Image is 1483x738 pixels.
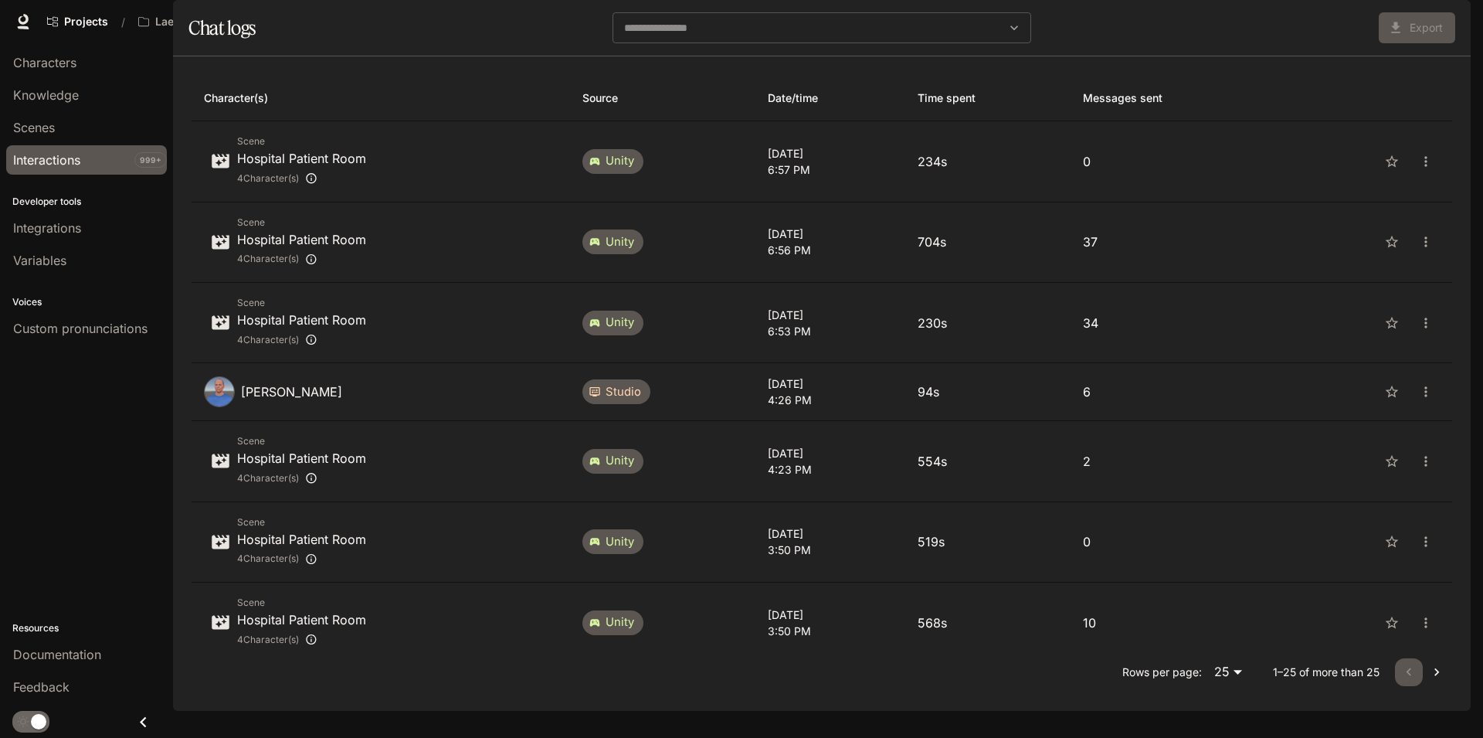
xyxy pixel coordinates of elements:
[1379,19,1455,34] span: Coming soon
[237,551,299,566] span: 4 Character(s)
[768,145,893,162] p: [DATE]
[237,249,366,270] div: James Turner, Monique Turner, James Test, James Turner (copy)
[1412,309,1440,337] button: close
[596,384,650,400] span: studio
[1378,447,1406,475] button: Favorite
[768,607,893,623] p: [DATE]
[918,614,1058,632] p: 568s
[237,171,299,186] span: 4 Character(s)
[237,595,366,610] span: Scene
[596,453,643,469] span: unity
[40,6,115,37] a: Go to projects
[596,534,643,550] span: unity
[131,6,219,37] button: Open workspace menu
[237,515,366,530] span: Scene
[1083,383,1267,401] p: 6
[596,315,643,331] span: unity
[1378,309,1406,337] button: Favorite
[155,15,195,29] p: Laerdal
[1412,528,1440,556] button: close
[64,15,108,29] span: Projects
[768,392,893,408] p: 4:26 PM
[768,445,893,461] p: [DATE]
[237,629,366,650] div: James Turner, Monique Turner, James Test, James Turner (copy)
[768,242,893,258] p: 6:56 PM
[237,295,366,311] span: Scene
[768,542,893,558] p: 3:50 PM
[237,230,366,249] p: Hospital Patient Room
[1378,609,1406,637] button: Favorite
[768,525,893,542] p: [DATE]
[570,75,755,121] th: Source
[237,215,366,230] span: Scene
[918,532,1058,551] p: 519s
[596,234,643,250] span: unity
[115,14,131,30] div: /
[596,614,643,631] span: unity
[1412,148,1440,175] button: close
[192,75,570,121] th: Character(s)
[768,323,893,339] p: 6:53 PM
[768,623,893,639] p: 3:50 PM
[918,233,1058,251] p: 704s
[768,307,893,323] p: [DATE]
[237,471,299,486] span: 4 Character(s)
[1071,75,1279,121] th: Messages sent
[768,226,893,242] p: [DATE]
[1412,228,1440,256] button: close
[768,162,893,178] p: 6:57 PM
[596,153,643,169] span: unity
[237,149,366,168] p: Hospital Patient Room
[755,75,905,121] th: Date/time
[1378,528,1406,556] button: Favorite
[237,610,366,629] p: Hospital Patient Room
[1083,614,1267,632] p: 10
[1423,658,1451,686] button: Go to next page
[1083,532,1267,551] p: 0
[237,251,299,267] span: 4 Character(s)
[1003,17,1025,39] button: Open
[237,468,366,488] div: James Turner, Monique Turner, James Test, James Turner (copy)
[1273,665,1379,680] p: 1–25 of more than 25
[205,377,234,406] img: c75f70cb-29b8-4368-afcb-42efd12833ca-1024.webp
[237,311,366,329] p: Hospital Patient Room
[1083,452,1267,471] p: 2
[237,332,299,348] span: 4 Character(s)
[905,75,1071,121] th: Time spent
[1208,660,1248,685] div: 25
[1083,152,1267,171] p: 0
[188,12,256,43] h1: Chat logs
[237,449,366,468] p: Hospital Patient Room
[237,329,366,350] div: James Turner, Monique Turner, James Test, James Turner (copy)
[237,168,366,189] div: James Turner, Monique Turner, James Test, James Turner (copy)
[1412,447,1440,475] button: close
[918,383,1058,401] p: 94s
[768,376,893,392] p: [DATE]
[1378,378,1406,406] button: Favorite
[1378,148,1406,175] button: Favorite
[918,314,1058,332] p: 230s
[1083,314,1267,332] p: 34
[1378,228,1406,256] button: Favorite
[237,632,299,648] span: 4 Character(s)
[237,134,366,149] span: Scene
[1412,378,1440,406] button: close
[237,434,366,449] span: Scene
[768,461,893,478] p: 4:23 PM
[1083,233,1267,251] p: 37
[918,452,1058,471] p: 554s
[237,530,366,549] p: Hospital Patient Room
[241,383,342,401] p: [PERSON_NAME]
[1122,665,1202,680] p: Rows per page:
[237,549,366,570] div: James Turner, Monique Turner, James Test, James Turner (copy)
[918,152,1058,171] p: 234s
[1412,609,1440,637] button: close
